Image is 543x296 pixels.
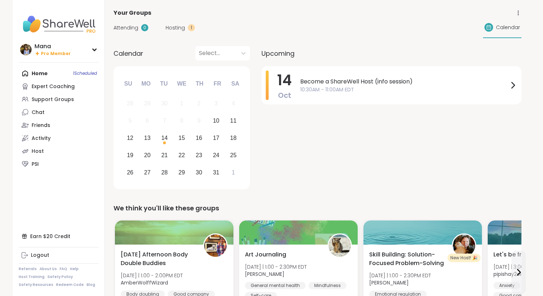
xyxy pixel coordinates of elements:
[19,249,99,262] a: Logout
[191,165,207,180] div: Choose Thursday, October 30th, 2025
[140,113,155,129] div: Not available Monday, October 6th, 2025
[34,42,71,50] div: Mana
[146,116,149,126] div: 6
[163,116,166,126] div: 7
[227,76,243,92] div: Sa
[226,113,241,129] div: Choose Saturday, October 11th, 2025
[208,147,224,163] div: Choose Friday, October 24th, 2025
[32,161,39,168] div: PSI
[122,131,138,146] div: Choose Sunday, October 12th, 2025
[129,116,132,126] div: 5
[19,274,45,279] a: Host Training
[226,131,241,146] div: Choose Saturday, October 18th, 2025
[32,109,45,116] div: Chat
[19,230,99,243] div: Earn $20 Credit
[329,234,351,257] img: spencer
[300,86,509,94] span: 10:30AM - 11:00AM EDT
[141,24,148,31] div: 0
[191,96,207,111] div: Not available Thursday, October 2nd, 2025
[245,250,286,259] span: Art Journaling
[180,99,184,108] div: 1
[19,80,99,93] a: Expert Coaching
[204,234,227,257] img: AmberWolffWizard
[209,76,225,92] div: Fr
[87,282,95,287] a: Blog
[113,49,143,58] span: Calendar
[19,282,53,287] a: Safety Resources
[178,150,185,160] div: 22
[140,147,155,163] div: Choose Monday, October 20th, 2025
[32,135,51,142] div: Activity
[226,147,241,163] div: Choose Saturday, October 25th, 2025
[122,165,138,180] div: Choose Sunday, October 26th, 2025
[127,99,133,108] div: 28
[127,168,133,177] div: 26
[157,165,172,180] div: Choose Tuesday, October 28th, 2025
[213,150,219,160] div: 24
[140,165,155,180] div: Choose Monday, October 27th, 2025
[161,150,168,160] div: 21
[208,113,224,129] div: Choose Friday, October 10th, 2025
[32,148,44,155] div: Host
[127,150,133,160] div: 19
[113,203,521,213] div: We think you'll like these groups
[214,99,218,108] div: 3
[144,168,150,177] div: 27
[226,165,241,180] div: Choose Saturday, November 1st, 2025
[156,76,172,92] div: Tu
[493,250,537,259] span: Let's be friends
[188,24,195,31] div: 1
[277,70,292,90] span: 14
[213,133,219,143] div: 17
[161,133,168,143] div: 14
[121,279,168,286] b: AmberWolffWizard
[157,96,172,111] div: Not available Tuesday, September 30th, 2025
[140,96,155,111] div: Not available Monday, September 29th, 2025
[493,282,520,289] div: Anxiety
[144,150,150,160] div: 20
[174,96,190,111] div: Not available Wednesday, October 1st, 2025
[121,95,242,181] div: month 2025-10
[122,147,138,163] div: Choose Sunday, October 19th, 2025
[60,267,67,272] a: FAQ
[40,267,57,272] a: About Us
[245,263,307,270] span: [DATE] | 1:00 - 2:30PM EDT
[19,93,99,106] a: Support Groups
[178,168,185,177] div: 29
[174,113,190,129] div: Not available Wednesday, October 8th, 2025
[70,267,79,272] a: Help
[56,282,84,287] a: Redeem Code
[113,9,151,17] span: Your Groups
[19,132,99,145] a: Activity
[493,270,529,278] b: pipishay2olivia
[122,113,138,129] div: Not available Sunday, October 5th, 2025
[308,282,347,289] div: Mindfulness
[261,49,294,58] span: Upcoming
[180,116,184,126] div: 8
[230,133,237,143] div: 18
[113,24,138,32] span: Attending
[208,165,224,180] div: Choose Friday, October 31st, 2025
[127,133,133,143] div: 12
[208,131,224,146] div: Choose Friday, October 17th, 2025
[41,51,71,57] span: Pro Member
[196,150,202,160] div: 23
[196,168,202,177] div: 30
[144,133,150,143] div: 13
[197,99,200,108] div: 2
[178,133,185,143] div: 15
[232,168,235,177] div: 1
[174,147,190,163] div: Choose Wednesday, October 22nd, 2025
[369,272,431,279] span: [DATE] | 1:00 - 2:30PM EDT
[161,168,168,177] div: 28
[230,116,237,126] div: 11
[19,267,37,272] a: Referrals
[144,99,150,108] div: 29
[19,158,99,170] a: PSI
[213,168,219,177] div: 31
[122,96,138,111] div: Not available Sunday, September 28th, 2025
[300,77,509,86] span: Become a ShareWell Host (info session)
[191,147,207,163] div: Choose Thursday, October 23rd, 2025
[120,76,136,92] div: Su
[161,99,168,108] div: 30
